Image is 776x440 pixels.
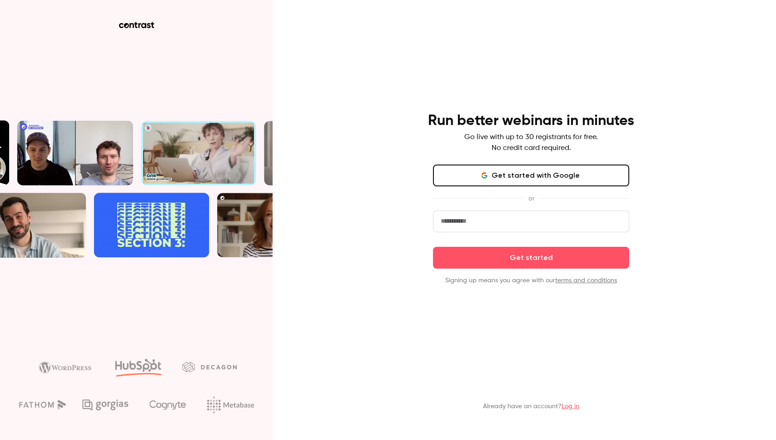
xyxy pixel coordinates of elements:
[433,165,629,186] button: Get started with Google
[483,402,579,411] p: Already have an account?
[433,247,629,269] button: Get started
[524,194,539,203] span: or
[555,277,617,284] a: terms and conditions
[428,112,634,130] h4: Run better webinars in minutes
[464,132,598,154] p: Go live with up to 30 registrants for free. No credit card required.
[182,362,237,372] img: decagon
[562,403,579,410] a: Log in
[433,276,629,285] p: Signing up means you agree with our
